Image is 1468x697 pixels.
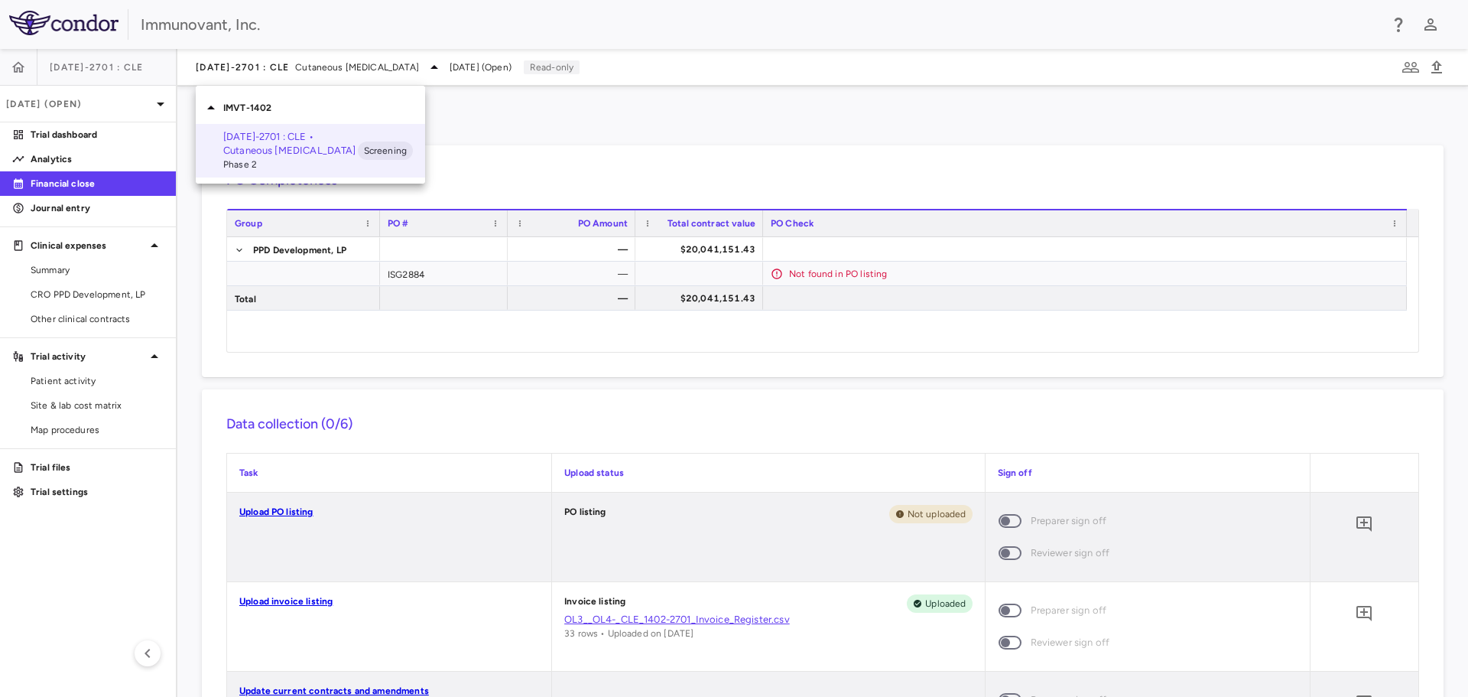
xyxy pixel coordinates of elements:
p: IMVT-1402 [223,101,425,115]
span: Phase 2 [223,158,358,171]
div: IMVT-1402 [196,92,425,124]
p: [DATE]-2701 : CLE • Cutaneous [MEDICAL_DATA] [223,130,358,158]
span: Screening [358,144,413,158]
div: [DATE]-2701 : CLE • Cutaneous [MEDICAL_DATA]Phase 2Screening [196,124,425,178]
